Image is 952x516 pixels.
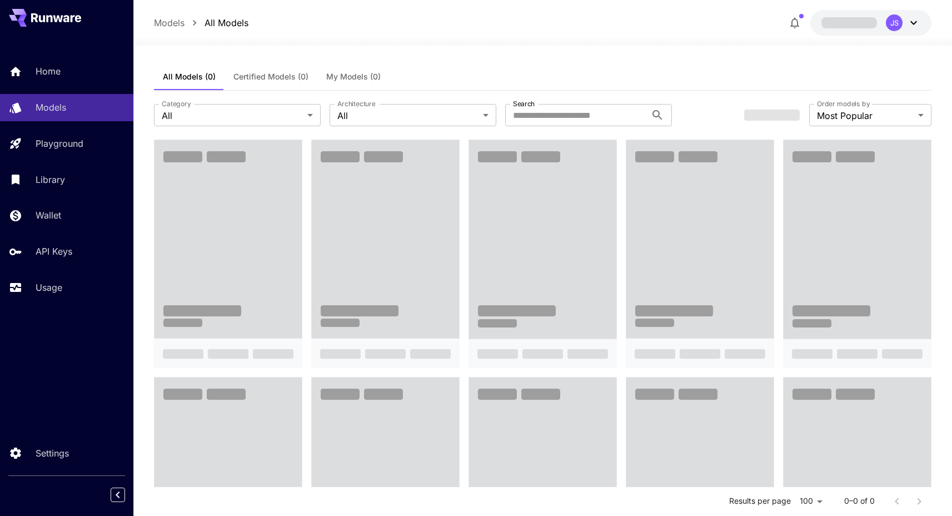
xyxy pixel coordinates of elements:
[154,16,185,29] a: Models
[233,72,308,82] span: Certified Models (0)
[36,173,65,186] p: Library
[795,493,826,509] div: 100
[844,496,875,507] p: 0–0 of 0
[886,14,903,31] div: JS
[337,109,479,122] span: All
[337,99,375,108] label: Architecture
[162,99,191,108] label: Category
[36,281,62,294] p: Usage
[162,109,303,122] span: All
[154,16,248,29] nav: breadcrumb
[205,16,248,29] a: All Models
[36,209,61,222] p: Wallet
[513,99,535,108] label: Search
[36,101,66,114] p: Models
[817,99,870,108] label: Order models by
[326,72,381,82] span: My Models (0)
[817,109,914,122] span: Most Popular
[163,72,216,82] span: All Models (0)
[810,10,931,36] button: JS
[111,488,125,502] button: Collapse sidebar
[729,496,791,507] p: Results per page
[36,245,72,258] p: API Keys
[36,137,83,150] p: Playground
[36,446,69,460] p: Settings
[36,64,61,78] p: Home
[119,485,133,505] div: Collapse sidebar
